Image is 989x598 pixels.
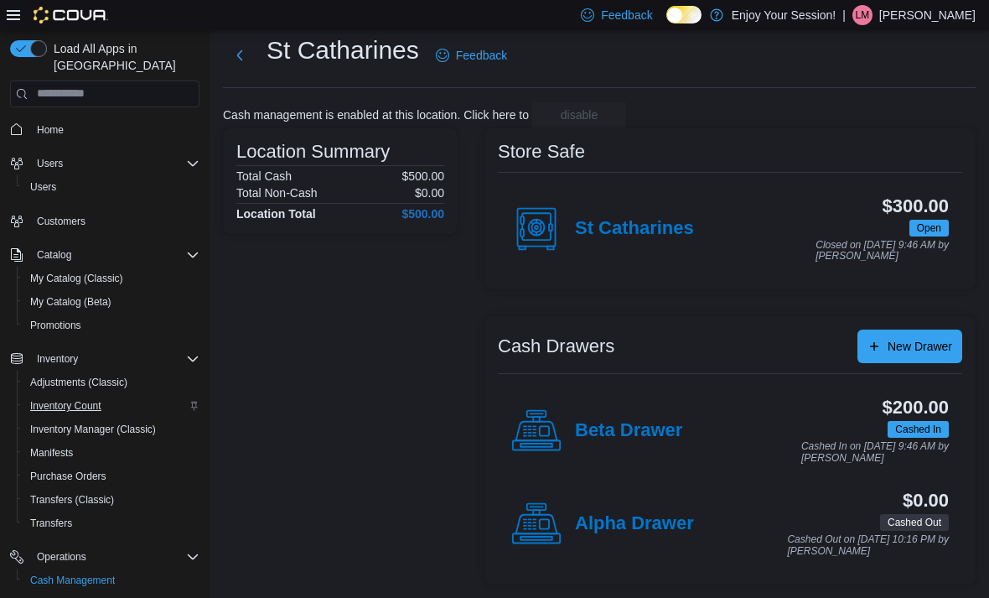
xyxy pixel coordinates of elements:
[880,514,949,531] span: Cashed Out
[3,152,206,175] button: Users
[23,315,88,335] a: Promotions
[801,441,949,464] p: Cashed In on [DATE] 9:46 AM by [PERSON_NAME]
[267,34,419,67] h1: St Catharines
[498,336,614,356] h3: Cash Drawers
[888,515,941,530] span: Cashed Out
[917,221,941,236] span: Open
[30,376,127,389] span: Adjustments (Classic)
[456,47,507,64] span: Feedback
[888,421,949,438] span: Cashed In
[23,292,118,312] a: My Catalog (Beta)
[575,420,682,442] h4: Beta Drawer
[17,418,206,441] button: Inventory Manager (Classic)
[17,267,206,290] button: My Catalog (Classic)
[498,142,585,162] h3: Store Safe
[888,338,952,355] span: New Drawer
[732,5,836,25] p: Enjoy Your Session!
[852,5,872,25] div: Leia Mahoney
[23,315,199,335] span: Promotions
[17,175,206,199] button: Users
[856,5,870,25] span: LM
[30,211,92,231] a: Customers
[3,209,206,233] button: Customers
[883,398,949,418] h3: $200.00
[787,534,949,557] p: Cashed Out on [DATE] 10:16 PM by [PERSON_NAME]
[23,443,199,463] span: Manifests
[23,490,199,510] span: Transfers (Classic)
[23,177,63,197] a: Users
[30,211,199,231] span: Customers
[857,330,962,363] button: New Drawer
[23,396,199,416] span: Inventory Count
[37,248,71,262] span: Catalog
[30,517,72,530] span: Transfers
[23,570,122,590] a: Cash Management
[30,547,199,567] span: Operations
[23,396,108,416] a: Inventory Count
[30,153,199,174] span: Users
[236,207,316,221] h4: Location Total
[23,177,199,197] span: Users
[236,169,292,183] h6: Total Cash
[236,186,318,200] h6: Total Non-Cash
[30,423,156,436] span: Inventory Manager (Classic)
[17,441,206,465] button: Manifests
[666,23,667,24] span: Dark Mode
[903,491,949,511] h3: $0.00
[30,272,123,285] span: My Catalog (Classic)
[17,314,206,337] button: Promotions
[17,488,206,512] button: Transfers (Classic)
[34,7,108,23] img: Cova
[23,372,199,393] span: Adjustments (Classic)
[816,240,949,263] p: Closed on [DATE] 9:46 AM by [PERSON_NAME]
[30,319,81,332] span: Promotions
[30,547,93,567] button: Operations
[223,108,529,122] p: Cash management is enabled at this location. Click here to
[23,490,121,510] a: Transfers (Classic)
[23,419,163,439] a: Inventory Manager (Classic)
[30,493,114,507] span: Transfers (Classic)
[37,550,86,564] span: Operations
[30,120,70,140] a: Home
[17,290,206,314] button: My Catalog (Beta)
[30,245,78,265] button: Catalog
[3,545,206,569] button: Operations
[37,157,63,170] span: Users
[236,142,390,162] h3: Location Summary
[23,513,79,533] a: Transfers
[879,5,976,25] p: [PERSON_NAME]
[17,569,206,592] button: Cash Management
[23,372,134,393] a: Adjustments (Classic)
[909,220,949,237] span: Open
[401,169,444,183] p: $500.00
[532,101,626,128] button: disable
[23,292,199,312] span: My Catalog (Beta)
[47,40,199,74] span: Load All Apps in [GEOGRAPHIC_DATA]
[30,180,56,194] span: Users
[561,107,598,123] span: disable
[3,117,206,142] button: Home
[3,347,206,371] button: Inventory
[23,443,80,463] a: Manifests
[37,352,78,366] span: Inventory
[23,570,199,590] span: Cash Management
[37,123,64,137] span: Home
[30,470,106,483] span: Purchase Orders
[30,349,199,369] span: Inventory
[666,6,702,23] input: Dark Mode
[23,419,199,439] span: Inventory Manager (Classic)
[23,466,113,486] a: Purchase Orders
[3,243,206,267] button: Catalog
[30,349,85,369] button: Inventory
[30,399,101,413] span: Inventory Count
[401,207,444,221] h4: $500.00
[37,215,85,228] span: Customers
[601,7,652,23] span: Feedback
[23,268,130,289] a: My Catalog (Classic)
[883,196,949,216] h3: $300.00
[17,394,206,418] button: Inventory Count
[17,512,206,535] button: Transfers
[17,371,206,394] button: Adjustments (Classic)
[30,574,115,587] span: Cash Management
[842,5,846,25] p: |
